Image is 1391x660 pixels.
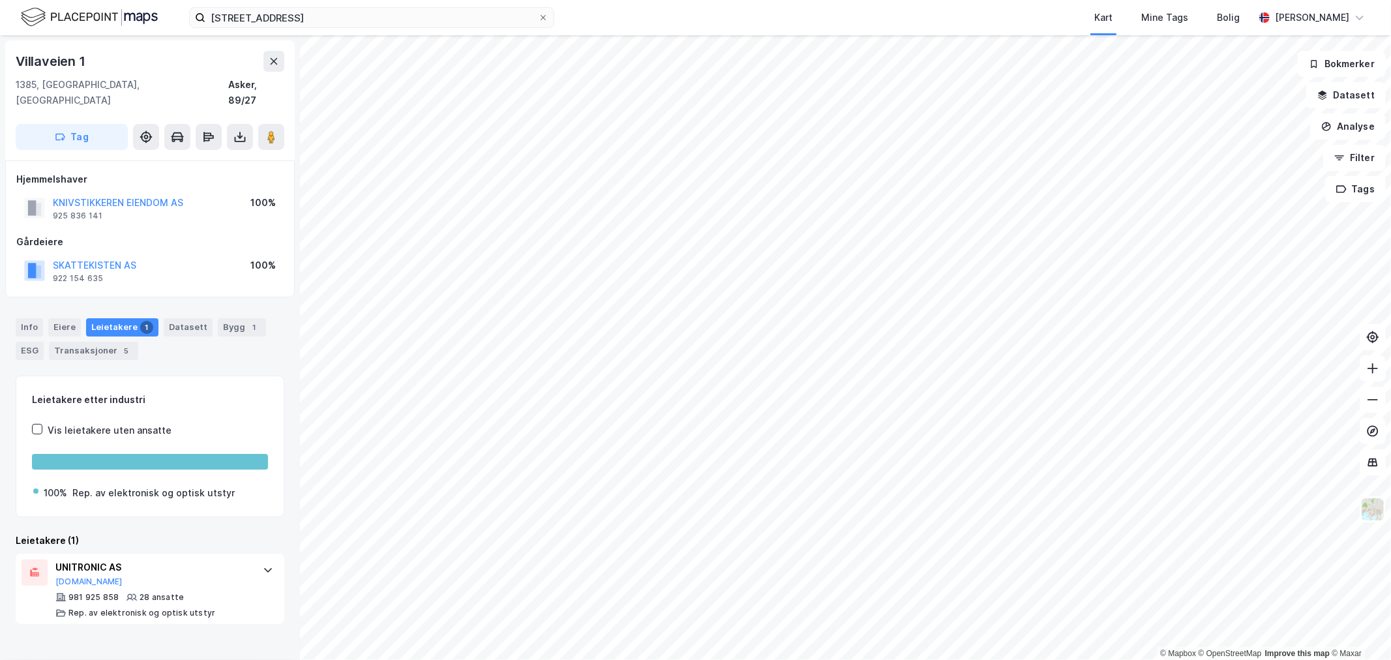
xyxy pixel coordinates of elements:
[228,77,284,108] div: Asker, 89/27
[16,172,284,187] div: Hjemmelshaver
[53,211,102,221] div: 925 836 141
[1217,10,1240,25] div: Bolig
[140,321,153,334] div: 1
[55,577,123,587] button: [DOMAIN_NAME]
[1306,82,1386,108] button: Datasett
[248,321,261,334] div: 1
[1310,113,1386,140] button: Analyse
[250,258,276,273] div: 100%
[1298,51,1386,77] button: Bokmerker
[1326,597,1391,660] iframe: Chat Widget
[16,342,44,360] div: ESG
[49,342,138,360] div: Transaksjoner
[68,608,215,618] div: Rep. av elektronisk og optisk utstyr
[1360,497,1385,522] img: Z
[1323,145,1386,171] button: Filter
[55,560,250,575] div: UNITRONIC AS
[164,318,213,337] div: Datasett
[44,485,67,501] div: 100%
[1326,597,1391,660] div: Kontrollprogram for chat
[140,592,184,603] div: 28 ansatte
[1325,176,1386,202] button: Tags
[1141,10,1188,25] div: Mine Tags
[1094,10,1113,25] div: Kart
[53,273,103,284] div: 922 154 635
[48,318,81,337] div: Eiere
[16,533,284,548] div: Leietakere (1)
[1265,649,1330,658] a: Improve this map
[48,423,172,438] div: Vis leietakere uten ansatte
[21,6,158,29] img: logo.f888ab2527a4732fd821a326f86c7f29.svg
[205,8,538,27] input: Søk på adresse, matrikkel, gårdeiere, leietakere eller personer
[72,485,235,501] div: Rep. av elektronisk og optisk utstyr
[16,234,284,250] div: Gårdeiere
[250,195,276,211] div: 100%
[1275,10,1349,25] div: [PERSON_NAME]
[86,318,158,337] div: Leietakere
[16,51,88,72] div: Villaveien 1
[1199,649,1262,658] a: OpenStreetMap
[68,592,119,603] div: 981 925 858
[16,318,43,337] div: Info
[120,344,133,357] div: 5
[16,77,228,108] div: 1385, [GEOGRAPHIC_DATA], [GEOGRAPHIC_DATA]
[16,124,128,150] button: Tag
[1160,649,1196,658] a: Mapbox
[32,392,268,408] div: Leietakere etter industri
[218,318,266,337] div: Bygg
